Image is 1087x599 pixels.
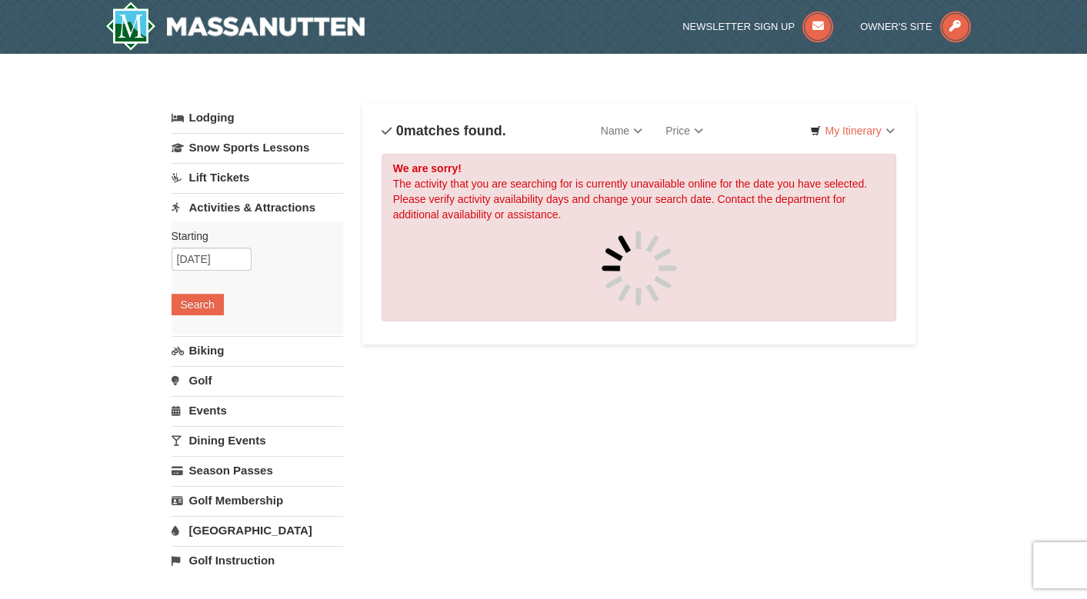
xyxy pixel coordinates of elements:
a: Massanutten Resort [105,2,365,51]
a: Events [172,396,343,424]
a: Snow Sports Lessons [172,133,343,161]
a: Biking [172,336,343,364]
a: Lodging [172,104,343,131]
button: Search [172,294,224,315]
a: My Itinerary [800,119,904,142]
div: The activity that you are searching for is currently unavailable online for the date you have sel... [382,154,897,321]
a: Season Passes [172,456,343,484]
a: Price [654,115,715,146]
a: Golf Instruction [172,546,343,574]
a: Name [589,115,654,146]
a: Golf Membership [172,486,343,514]
a: Activities & Attractions [172,193,343,221]
img: spinner.gif [601,230,678,307]
img: Massanutten Resort Logo [105,2,365,51]
a: Newsletter Sign Up [682,21,833,32]
h4: matches found. [382,123,506,138]
strong: We are sorry! [393,162,462,175]
a: [GEOGRAPHIC_DATA] [172,516,343,544]
span: 0 [396,123,404,138]
a: Owner's Site [860,21,971,32]
a: Dining Events [172,426,343,454]
label: Starting [172,228,332,244]
a: Lift Tickets [172,163,343,191]
a: Golf [172,366,343,394]
span: Owner's Site [860,21,932,32]
span: Newsletter Sign Up [682,21,795,32]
